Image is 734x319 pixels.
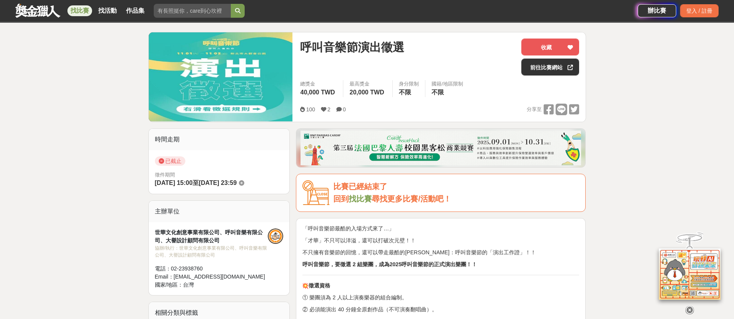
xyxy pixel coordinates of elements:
[521,39,579,55] button: 收藏
[199,180,237,186] span: [DATE] 23:59
[300,89,335,96] span: 40,000 TWD
[155,265,268,273] div: 電話： 02-23938760
[680,4,719,17] div: 登入 / 註冊
[302,225,579,233] p: 「呼叫音樂節最酷的入場方式來了…」
[349,195,372,203] a: 找比賽
[155,180,193,186] span: [DATE] 15:00
[155,156,185,166] span: 已截止
[638,4,676,17] a: 辦比賽
[302,294,579,302] p: ① 樂團須為 2 人以上演奏樂器的組合編制。
[349,89,384,96] span: 20,000 TWD
[306,106,315,112] span: 100
[343,106,346,112] span: 0
[302,306,579,314] p: ② 必須能演出 40 分鐘全原創作品（不可演奏翻唱曲）。
[193,180,199,186] span: 至
[328,106,331,112] span: 2
[333,180,579,193] div: 比賽已經結束了
[399,80,419,88] div: 身分限制
[302,283,309,289] img: 💥
[155,172,175,178] span: 徵件期間
[149,32,293,121] img: Cover Image
[527,104,542,115] span: 分享至
[659,248,721,300] img: d2146d9a-e6f6-4337-9592-8cefde37ba6b.png
[154,4,231,18] input: 有長照挺你，care到心坎裡！青春出手，拍出照顧 影音徵件活動
[432,89,444,96] span: 不限
[300,39,404,56] span: 呼叫音樂節演出徵選
[302,282,330,289] strong: 徵選資格
[155,273,268,281] div: Email： [EMAIL_ADDRESS][DOMAIN_NAME]
[301,131,581,165] img: 331336aa-f601-432f-a281-8c17b531526f.png
[302,237,579,245] p: 「才華」不只可以洋溢，還可以打破次元壁！！
[521,59,579,76] a: 前往比賽網站
[302,248,579,257] p: 不只擁有音樂節的回憶，還可以帶走最酷的[PERSON_NAME]：呼叫音樂節的「演出工作證」！！
[349,80,386,88] span: 最高獎金
[399,89,411,96] span: 不限
[183,282,194,288] span: 台灣
[155,245,268,259] div: 協辦/執行： 世華文化創意事業有限公司、呼叫音樂有限公司、大譽設計顧問有限公司
[432,80,463,88] div: 國籍/地區限制
[149,201,290,222] div: 主辦單位
[372,195,451,203] span: 尋找更多比賽/活動吧！
[67,5,92,16] a: 找比賽
[155,228,268,245] div: 世華文化創意事業有限公司、呼叫音樂有限公司、大譽設計顧問有限公司
[333,195,349,203] span: 回到
[300,80,337,88] span: 總獎金
[95,5,120,16] a: 找活動
[155,282,183,288] span: 國家/地區：
[149,129,290,150] div: 時間走期
[123,5,148,16] a: 作品集
[302,180,329,205] img: Icon
[302,261,477,267] strong: 呼叫音樂節，要徵選 2 組樂團，成為2025呼叫音樂節的正式演出樂團！！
